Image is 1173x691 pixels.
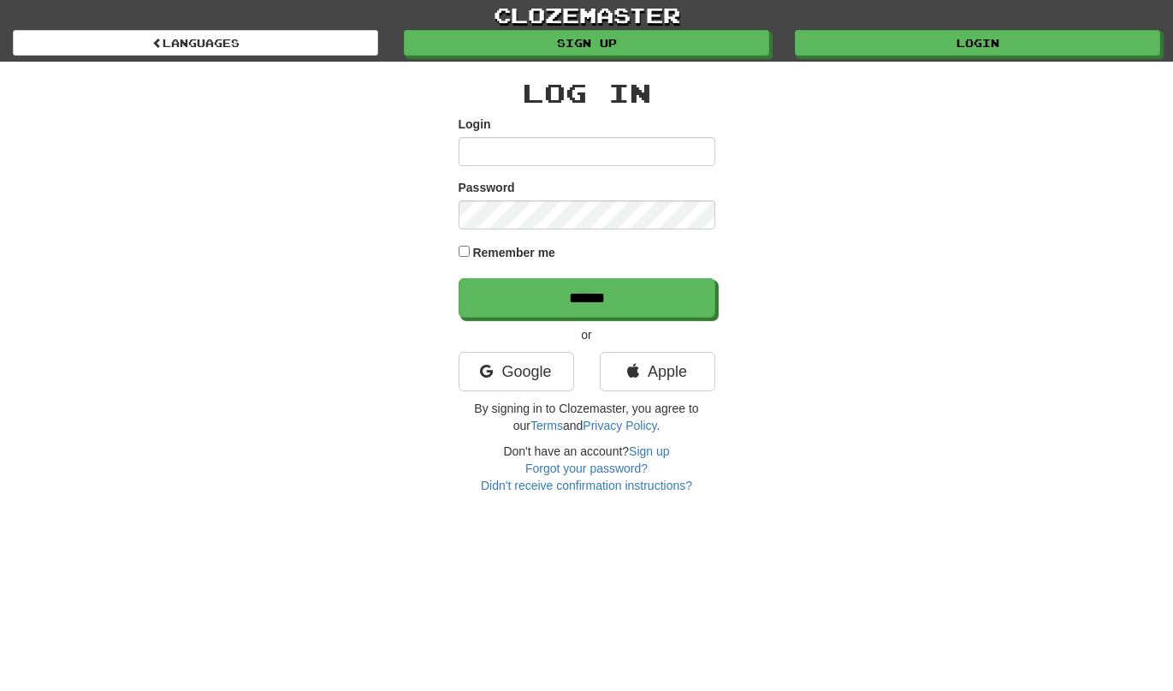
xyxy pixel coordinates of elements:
a: Didn't receive confirmation instructions? [481,479,692,492]
div: Don't have an account? [459,443,715,494]
p: or [459,326,715,343]
a: Apple [600,352,715,391]
a: Sign up [404,30,769,56]
label: Password [459,179,515,196]
a: Sign up [629,444,669,458]
label: Login [459,116,491,133]
a: Languages [13,30,378,56]
a: Privacy Policy [583,419,656,432]
h2: Log In [459,79,715,107]
a: Login [795,30,1160,56]
a: Forgot your password? [525,462,648,475]
p: By signing in to Clozemaster, you agree to our and . [459,400,715,434]
a: Terms [530,419,563,432]
a: Google [459,352,574,391]
label: Remember me [472,244,555,261]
